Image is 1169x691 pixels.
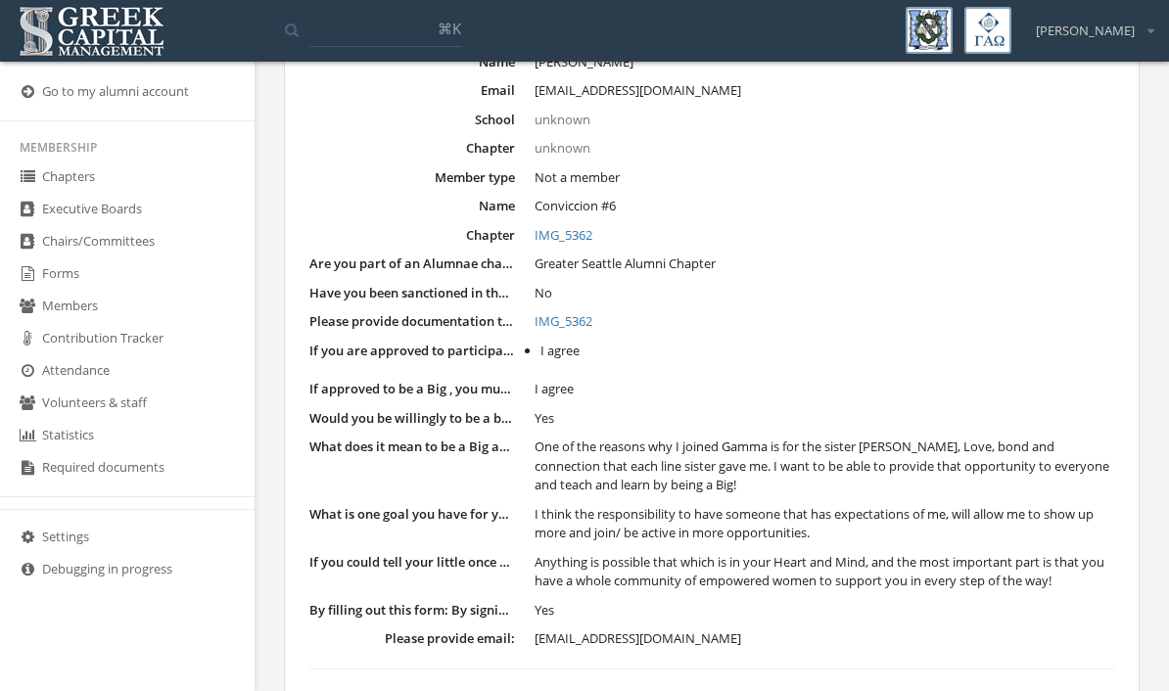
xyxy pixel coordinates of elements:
dt: What is one goal you have for yourself by applying to be a big? [309,505,515,524]
dt: School [309,111,515,129]
span: Yes [535,601,554,619]
span: unknown [535,111,590,128]
dd: [PERSON_NAME] [535,53,1114,72]
dt: If you could tell your little once piece of advice. What would it be? [309,553,515,572]
dt: Chapter [309,226,515,245]
dt: Name [309,197,515,215]
dt: Would you be willingly to be a big if needed for expansion (ex: Founding Collegiate Chapter) [309,409,515,428]
dt: If you are approved to participate in the Big & Little Sister Program, you must be a part of an A... [309,342,515,360]
dt: Have you been sanctioned in the past two years, or are you currently under investigation by the S... [309,284,515,302]
span: I agree [535,380,574,397]
dt: Email [309,81,515,100]
span: ⌘K [438,19,461,38]
dd: [EMAIL_ADDRESS][DOMAIN_NAME] [535,81,1114,101]
span: [PERSON_NAME] [1036,22,1135,40]
span: Yes [535,409,554,427]
li: I agree [540,342,1114,361]
span: No [535,284,552,301]
span: [EMAIL_ADDRESS][DOMAIN_NAME] [535,629,741,647]
dt: Are you part of an Alumnae chapter or The NAA? [309,254,515,273]
span: I think the responsibility to have someone that has expectations of me, will allow me to show up ... [535,505,1094,542]
dt: Please provide documentation that you have paid NAA/Chapter dues. (i.e. PDF/ Screenshot of paymen... [309,312,515,331]
dt: Chapter [309,139,515,158]
div: [PERSON_NAME] [1023,7,1154,40]
a: IMG_5362 [535,312,1114,332]
span: unknown [535,139,590,157]
span: Greater Seattle Alumni Chapter [535,254,716,272]
dt: By filling out this form: By signing this form it is understood that you are not automatically ch... [309,601,515,620]
dt: Member type [309,168,515,187]
a: IMG_5362 [535,226,1114,246]
span: One of the reasons why I joined Gamma is for the sister [PERSON_NAME], Love, bond and connection ... [535,438,1109,493]
dd: Not a member [535,168,1114,188]
dt: Please provide email: [309,629,515,648]
span: Conviccion #6 [535,197,616,214]
span: Anything is possible that which is in your Heart and Mind, and the most important part is that yo... [535,553,1104,590]
dt: If approved to be a Big , you must abide by rules and regulations of the PA Program and be in con... [309,380,515,398]
dt: What does it mean to be a Big and why? [309,438,515,456]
